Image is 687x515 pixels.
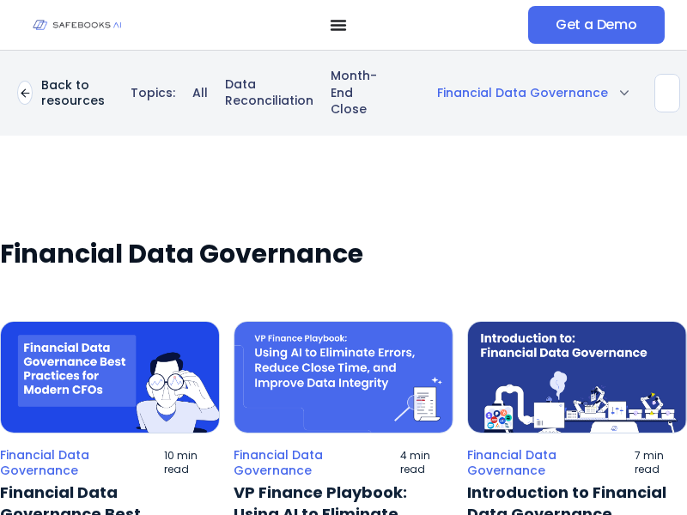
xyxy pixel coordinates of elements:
a: Data Reconciliation [225,76,313,110]
p: 4 min read [400,449,453,476]
div: Financial Data Governance [416,84,629,101]
nav: Menu [149,16,528,33]
p: Back to resources [41,77,113,108]
a: Month-End Close [331,68,377,118]
img: an image of a computer screen with the words,'an overview to financial data [467,321,687,433]
span: Get a Demo [556,16,637,33]
p: 7 min read [635,449,687,476]
a: Financial Data Governance [234,447,392,478]
a: All [192,85,208,102]
p: 10 min read [164,449,220,476]
a: Get a Demo [528,6,665,44]
img: a blue background with the words, using at to minimize errors, reduce close time [234,321,453,433]
p: Topics: [131,85,175,102]
button: Menu Toggle [330,16,347,33]
a: Back to resources [17,77,113,108]
a: Financial Data Governance [467,447,626,478]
